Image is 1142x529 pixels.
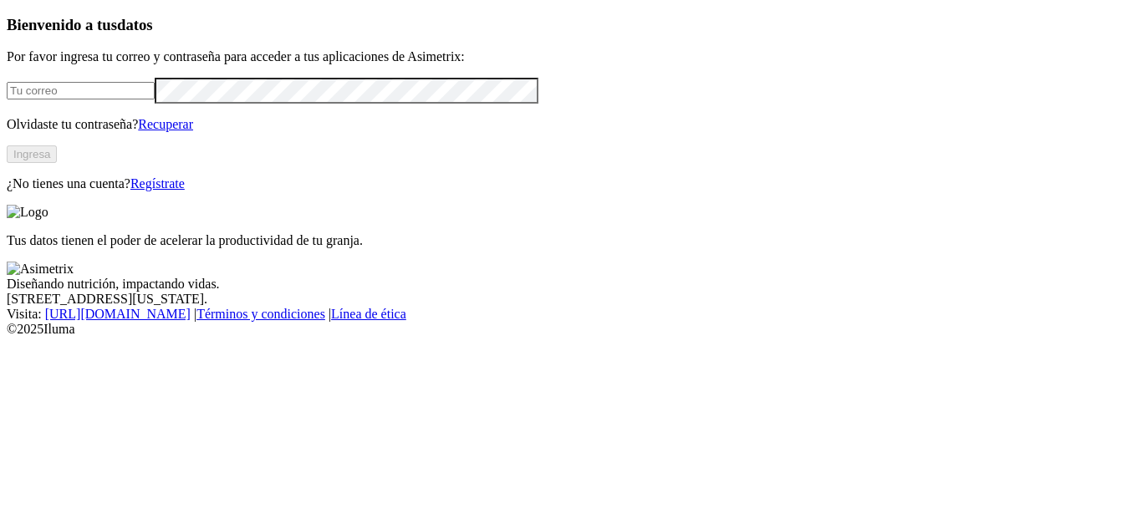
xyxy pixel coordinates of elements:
p: Tus datos tienen el poder de acelerar la productividad de tu granja. [7,233,1135,248]
img: Logo [7,205,48,220]
a: Regístrate [130,176,185,191]
img: Asimetrix [7,262,74,277]
h3: Bienvenido a tus [7,16,1135,34]
input: Tu correo [7,82,155,99]
a: Recuperar [138,117,193,131]
p: ¿No tienes una cuenta? [7,176,1135,191]
p: Por favor ingresa tu correo y contraseña para acceder a tus aplicaciones de Asimetrix: [7,49,1135,64]
div: [STREET_ADDRESS][US_STATE]. [7,292,1135,307]
div: Diseñando nutrición, impactando vidas. [7,277,1135,292]
span: datos [117,16,153,33]
div: © 2025 Iluma [7,322,1135,337]
button: Ingresa [7,145,57,163]
a: [URL][DOMAIN_NAME] [45,307,191,321]
div: Visita : | | [7,307,1135,322]
p: Olvidaste tu contraseña? [7,117,1135,132]
a: Términos y condiciones [196,307,325,321]
a: Línea de ética [331,307,406,321]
